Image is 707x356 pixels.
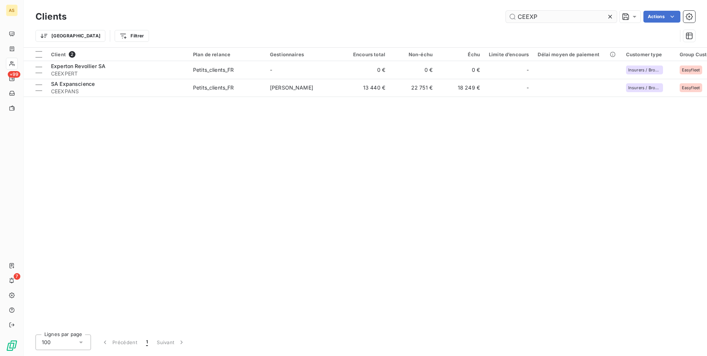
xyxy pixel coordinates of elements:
[527,66,529,74] span: -
[115,30,149,42] button: Filtrer
[506,11,617,23] input: Rechercher
[6,340,18,352] img: Logo LeanPay
[437,61,484,79] td: 0 €
[8,71,20,78] span: +99
[51,88,184,95] span: CEEXPANS
[193,66,234,74] div: Petits_clients_FR
[538,51,617,57] div: Délai moyen de paiement
[442,51,480,57] div: Échu
[342,61,390,79] td: 0 €
[193,84,234,91] div: Petits_clients_FR
[437,79,484,97] td: 18 249 €
[527,84,529,91] span: -
[682,68,700,72] span: Easyfleet
[97,335,142,350] button: Précédent
[489,51,529,57] div: Limite d’encours
[193,51,261,57] div: Plan de relance
[270,51,338,57] div: Gestionnaires
[69,51,75,58] span: 2
[682,331,700,349] iframe: Intercom live chat
[390,61,437,79] td: 0 €
[628,85,661,90] span: Insurers / Brokers
[142,335,152,350] button: 1
[51,63,105,69] span: Experton Revollier SA
[35,10,67,23] h3: Clients
[394,51,433,57] div: Non-échu
[14,273,20,280] span: 7
[390,79,437,97] td: 22 751 €
[270,84,313,91] span: [PERSON_NAME]
[682,85,700,90] span: Easyfleet
[626,51,671,57] div: Customer type
[35,30,105,42] button: [GEOGRAPHIC_DATA]
[51,51,66,57] span: Client
[628,68,661,72] span: Insurers / Brokers
[42,339,51,346] span: 100
[152,335,190,350] button: Suivant
[6,4,18,16] div: AS
[146,339,148,346] span: 1
[51,70,184,77] span: CEEXPERT
[270,67,272,73] span: -
[342,79,390,97] td: 13 440 €
[347,51,385,57] div: Encours total
[643,11,680,23] button: Actions
[51,81,95,87] span: SA Expanscience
